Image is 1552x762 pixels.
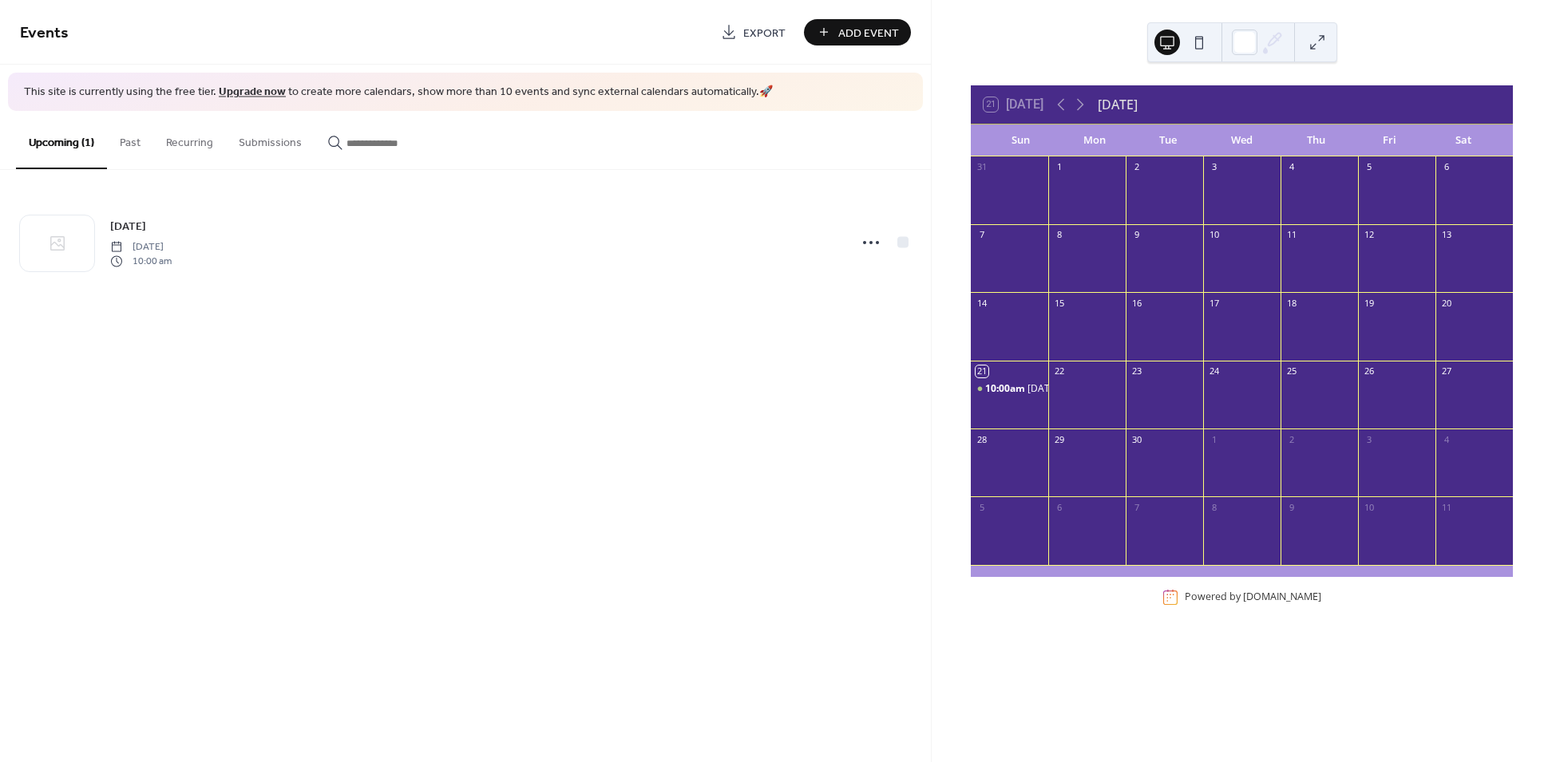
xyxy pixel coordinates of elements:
[1279,124,1352,156] div: Thu
[226,111,315,168] button: Submissions
[976,433,988,445] div: 28
[1058,124,1131,156] div: Mon
[1427,124,1500,156] div: Sat
[1285,433,1297,445] div: 2
[1053,297,1065,309] div: 15
[1131,124,1205,156] div: Tue
[1053,365,1065,377] div: 22
[1208,501,1220,513] div: 8
[976,297,988,309] div: 14
[1440,297,1452,309] div: 20
[1208,433,1220,445] div: 1
[110,255,172,269] span: 10:00 am
[16,111,107,169] button: Upcoming (1)
[1130,161,1142,173] div: 2
[1208,161,1220,173] div: 3
[107,111,153,168] button: Past
[985,382,1027,396] span: 10:00am
[24,85,773,101] span: This site is currently using the free tier. to create more calendars, show more than 10 events an...
[1363,161,1375,173] div: 5
[838,25,899,41] span: Add Event
[984,124,1057,156] div: Sun
[1285,297,1297,309] div: 18
[1053,501,1065,513] div: 6
[1130,297,1142,309] div: 16
[1185,590,1321,604] div: Powered by
[1130,229,1142,241] div: 9
[976,161,988,173] div: 31
[1440,433,1452,445] div: 4
[743,25,786,41] span: Export
[1130,433,1142,445] div: 30
[1053,161,1065,173] div: 1
[153,111,226,168] button: Recurring
[20,18,69,49] span: Events
[976,501,988,513] div: 5
[1285,365,1297,377] div: 25
[1130,365,1142,377] div: 23
[1440,161,1452,173] div: 6
[1243,590,1321,604] a: [DOMAIN_NAME]
[1285,229,1297,241] div: 11
[976,229,988,241] div: 7
[1440,229,1452,241] div: 13
[110,217,146,235] a: [DATE]
[1285,161,1297,173] div: 4
[110,239,172,254] span: [DATE]
[110,218,146,235] span: [DATE]
[1352,124,1426,156] div: Fri
[1027,382,1059,396] div: [DATE]
[1208,365,1220,377] div: 24
[976,365,988,377] div: 21
[1206,124,1279,156] div: Wed
[1130,501,1142,513] div: 7
[1285,501,1297,513] div: 9
[804,19,911,45] button: Add Event
[1363,297,1375,309] div: 19
[1363,229,1375,241] div: 12
[1440,501,1452,513] div: 11
[1363,365,1375,377] div: 26
[709,19,798,45] a: Export
[1053,433,1065,445] div: 29
[971,382,1048,396] div: Women's Day
[1363,501,1375,513] div: 10
[1208,229,1220,241] div: 10
[1053,229,1065,241] div: 8
[1208,297,1220,309] div: 17
[1098,95,1138,114] div: [DATE]
[1440,365,1452,377] div: 27
[219,81,286,103] a: Upgrade now
[1363,433,1375,445] div: 3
